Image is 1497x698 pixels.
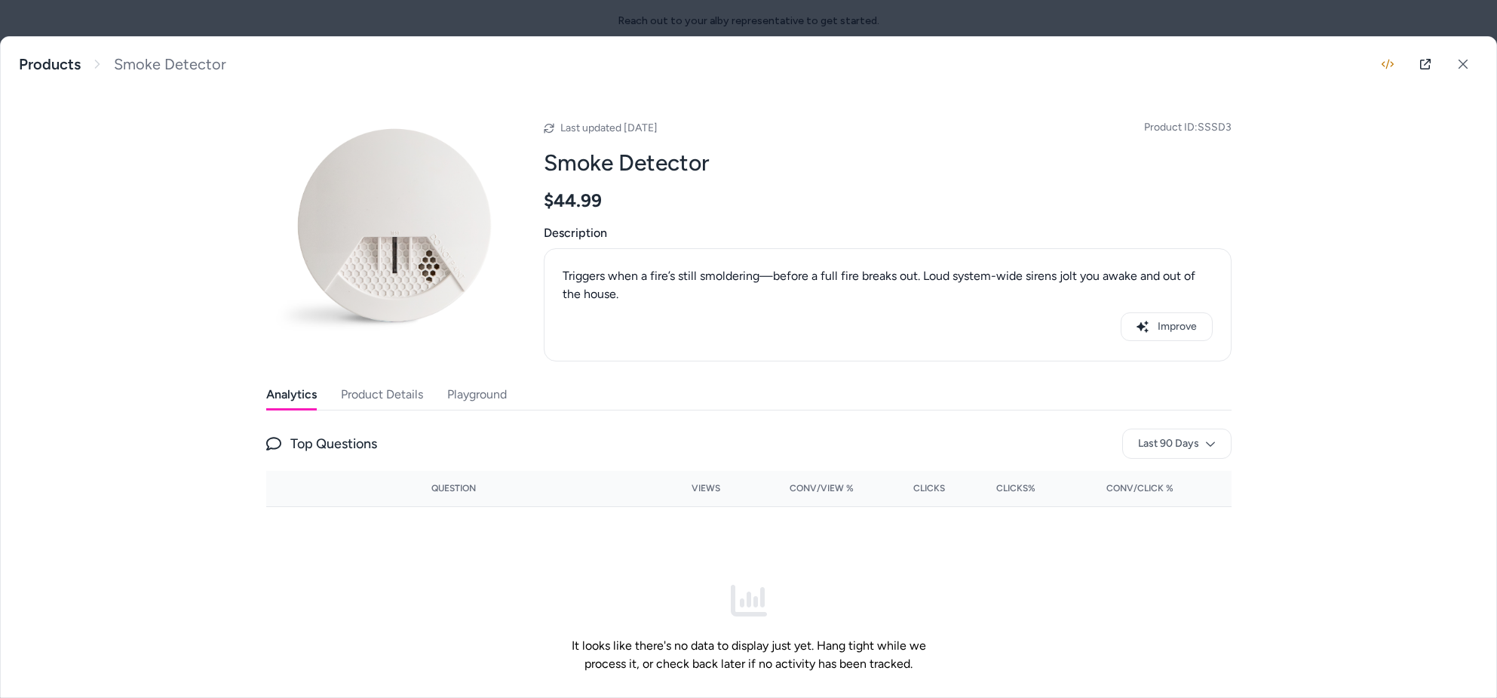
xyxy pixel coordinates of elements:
[544,189,602,212] span: $44.99
[19,55,226,74] nav: breadcrumb
[969,476,1036,500] button: Clicks%
[1106,482,1173,494] span: Conv/Click %
[544,224,1232,242] span: Description
[1060,476,1173,500] button: Conv/Click %
[431,482,476,494] span: Question
[266,109,508,351] img: smoke_transparent_sq.png
[744,476,854,500] button: Conv/View %
[692,482,720,494] span: Views
[290,433,377,454] span: Top Questions
[1122,429,1232,459] button: Last 90 Days
[560,121,658,134] span: Last updated [DATE]
[266,380,317,410] button: Analytics
[114,55,226,74] span: Smoke Detector
[563,267,1213,303] p: Triggers when a fire’s still smoldering—before a full fire breaks out. Loud system-wide sirens jo...
[19,55,81,74] a: Products
[1121,312,1213,341] button: Improve
[431,476,476,500] button: Question
[996,482,1035,494] span: Clicks%
[341,380,423,410] button: Product Details
[878,476,945,500] button: Clicks
[913,482,945,494] span: Clicks
[544,149,1232,177] h2: Smoke Detector
[447,380,507,410] button: Playground
[1144,120,1232,135] span: Product ID: SSSD3
[790,482,854,494] span: Conv/View %
[654,476,721,500] button: Views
